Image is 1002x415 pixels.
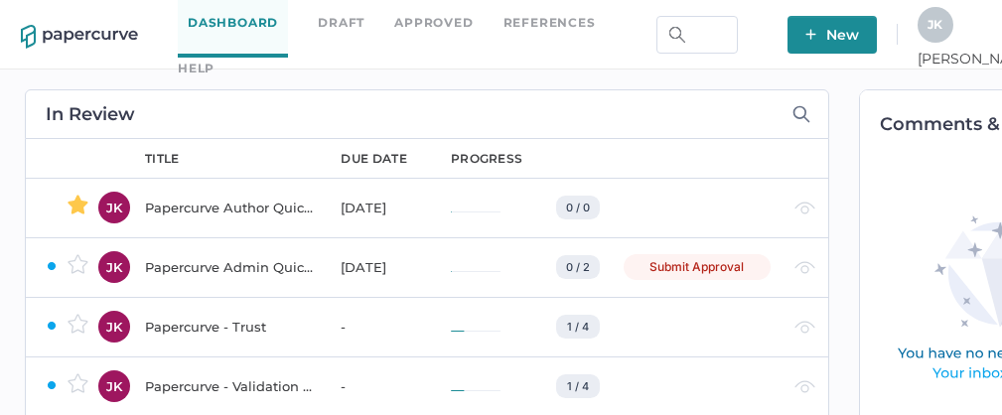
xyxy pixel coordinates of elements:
[21,25,138,49] img: papercurve-logo-colour.7244d18c.svg
[556,374,600,398] div: 1 / 4
[503,12,596,34] a: References
[794,261,815,274] img: eye-light-gray.b6d092a5.svg
[145,374,317,398] div: Papercurve - Validation & Compliance Summary
[68,254,88,274] img: star-inactive.70f2008a.svg
[928,17,942,32] span: J K
[394,12,473,34] a: Approved
[669,27,685,43] img: search.bf03fe8b.svg
[145,150,180,168] div: title
[794,380,815,393] img: eye-light-gray.b6d092a5.svg
[318,12,364,34] a: Draft
[321,297,431,356] td: -
[556,196,600,219] div: 0 / 0
[656,16,738,54] input: Search Workspace
[341,150,406,168] div: due date
[792,105,810,123] img: search-icon-expand.c6106642.svg
[624,254,771,280] div: Submit Approval
[341,255,427,279] div: [DATE]
[341,196,427,219] div: [DATE]
[98,192,130,223] div: JK
[98,311,130,343] div: JK
[787,16,877,54] button: New
[46,320,58,332] img: ZaPP2z7XVwAAAABJRU5ErkJggg==
[794,321,815,334] img: eye-light-gray.b6d092a5.svg
[98,370,130,402] div: JK
[46,260,58,272] img: ZaPP2z7XVwAAAABJRU5ErkJggg==
[556,255,600,279] div: 0 / 2
[46,379,58,391] img: ZaPP2z7XVwAAAABJRU5ErkJggg==
[68,314,88,334] img: star-inactive.70f2008a.svg
[145,196,317,219] div: Papercurve Author Quick Start Guide
[46,105,135,123] h2: In Review
[145,315,317,339] div: Papercurve - Trust
[68,373,88,393] img: star-inactive.70f2008a.svg
[145,255,317,279] div: Papercurve Admin Quick Start Guide Notification Test
[178,58,215,79] div: help
[98,251,130,283] div: JK
[805,29,816,40] img: plus-white.e19ec114.svg
[68,195,88,214] img: star-active.7b6ae705.svg
[451,150,522,168] div: progress
[556,315,600,339] div: 1 / 4
[794,202,815,214] img: eye-light-gray.b6d092a5.svg
[805,16,859,54] span: New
